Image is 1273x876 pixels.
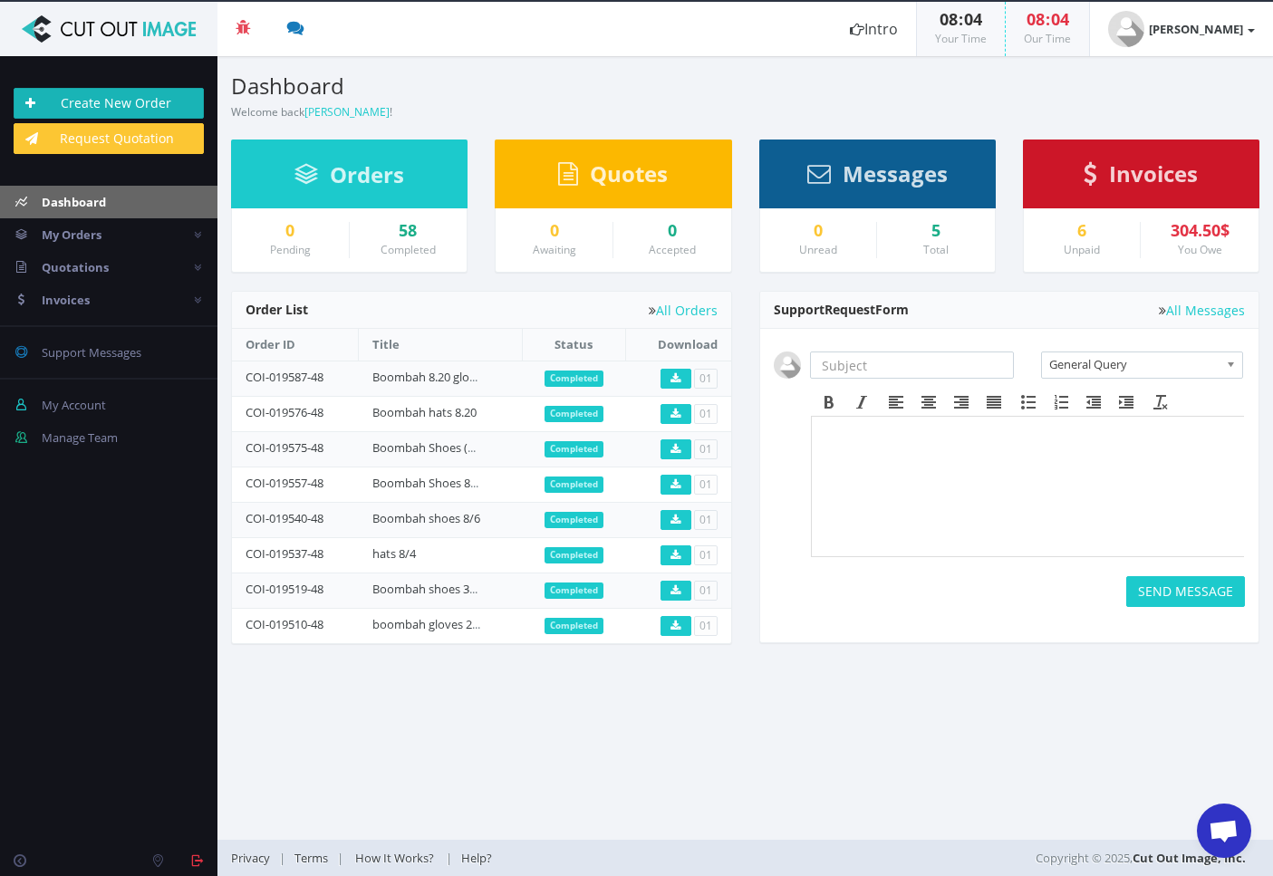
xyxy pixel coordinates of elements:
[304,104,390,120] a: [PERSON_NAME]
[912,390,945,414] div: Align center
[42,259,109,275] span: Quotations
[232,329,359,361] th: Order ID
[625,329,730,361] th: Download
[285,850,337,866] a: Terms
[545,547,603,563] span: Completed
[1110,390,1143,414] div: Increase indent
[343,850,446,866] a: How It Works?
[545,477,603,493] span: Completed
[923,242,949,257] small: Total
[812,417,1244,556] iframe: Rich Text Area. Press ALT-F9 for menu. Press ALT-F10 for toolbar. Press ALT-0 for help
[627,222,718,240] a: 0
[246,510,323,526] a: COI-019540-48
[1108,11,1144,47] img: timthumb.php
[545,406,603,422] span: Completed
[381,242,436,257] small: Completed
[372,616,497,632] a: boombah gloves 2 7.25
[246,616,323,632] a: COI-019510-48
[845,390,878,414] div: Italic
[246,301,308,318] span: Order List
[958,8,964,30] span: :
[1051,8,1069,30] span: 04
[42,226,101,243] span: My Orders
[964,8,982,30] span: 04
[246,475,323,491] a: COI-019557-48
[231,104,392,120] small: Welcome back !
[14,123,204,154] a: Request Quotation
[1154,222,1245,240] div: 304.50$
[1149,21,1243,37] strong: [PERSON_NAME]
[935,31,987,46] small: Your Time
[649,242,696,257] small: Accepted
[363,222,454,240] a: 58
[558,169,668,186] a: Quotes
[978,390,1010,414] div: Justify
[810,351,1014,379] input: Subject
[452,850,501,866] a: Help?
[774,301,909,318] span: Support Form
[372,545,416,562] a: hats 8/4
[294,170,404,187] a: Orders
[246,222,335,240] a: 0
[42,397,106,413] span: My Account
[42,344,141,361] span: Support Messages
[246,369,323,385] a: COI-019587-48
[799,242,837,257] small: Unread
[246,439,323,456] a: COI-019575-48
[14,15,204,43] img: Cut Out Image
[774,222,863,240] a: 0
[246,581,323,597] a: COI-019519-48
[372,439,493,456] a: Boombah Shoes (8.19)
[1077,390,1110,414] div: Decrease indent
[1024,31,1071,46] small: Our Time
[231,850,279,866] a: Privacy
[649,303,718,317] a: All Orders
[359,329,523,361] th: Title
[246,404,323,420] a: COI-019576-48
[372,369,487,385] a: Boombah 8.20 gloves
[1045,390,1077,414] div: Numbered list
[372,475,487,491] a: Boombah Shoes 8/12
[1036,849,1246,867] span: Copyright © 2025,
[1037,222,1127,240] a: 6
[1144,390,1177,414] div: Clear formatting
[1049,352,1219,376] span: General Query
[832,2,916,56] a: Intro
[545,582,603,599] span: Completed
[14,88,204,119] a: Create New Order
[246,545,323,562] a: COI-019537-48
[843,159,948,188] span: Messages
[940,8,958,30] span: 08
[1126,576,1245,607] button: SEND MESSAGE
[330,159,404,189] span: Orders
[372,404,477,420] a: Boombah hats 8.20
[545,441,603,457] span: Completed
[1090,2,1273,56] a: [PERSON_NAME]
[807,169,948,186] a: Messages
[42,194,106,210] span: Dashboard
[1064,242,1100,257] small: Unpaid
[231,74,732,98] h3: Dashboard
[1159,303,1245,317] a: All Messages
[1027,8,1045,30] span: 08
[880,390,912,414] div: Align left
[774,351,801,379] img: user_default.jpg
[42,429,118,446] span: Manage Team
[825,301,875,318] span: Request
[1084,169,1198,186] a: Invoices
[533,242,576,257] small: Awaiting
[1133,850,1246,866] a: Cut Out Image, Inc.
[270,242,311,257] small: Pending
[545,512,603,528] span: Completed
[509,222,599,240] a: 0
[372,510,480,526] a: Boombah shoes 8/6
[1045,8,1051,30] span: :
[522,329,625,361] th: Status
[1012,390,1045,414] div: Bullet list
[1197,804,1251,858] a: Open chat
[372,581,488,597] a: Boombah shoes 3559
